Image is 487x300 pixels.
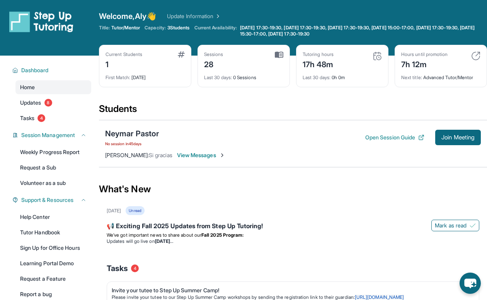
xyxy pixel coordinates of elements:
[435,222,467,229] span: Mark as read
[201,232,243,238] strong: Fall 2025 Program:
[365,134,424,141] button: Open Session Guide
[105,152,149,158] span: [PERSON_NAME] :
[303,70,382,81] div: 0h 0m
[303,51,334,58] div: Tutoring hours
[18,196,87,204] button: Support & Resources
[204,75,232,80] span: Last 30 days :
[15,272,91,286] a: Request a Feature
[194,25,237,37] span: Current Availability:
[204,70,283,81] div: 0 Sessions
[177,151,225,159] span: View Messages
[15,241,91,255] a: Sign Up for Office Hours
[20,114,34,122] span: Tasks
[37,114,45,122] span: 4
[435,130,481,145] button: Join Meeting
[470,222,476,229] img: Mark as read
[401,58,448,70] div: 7h 12m
[167,25,190,31] span: 3 Students
[99,103,487,120] div: Students
[303,75,330,80] span: Last 30 days :
[106,51,142,58] div: Current Students
[219,152,225,158] img: Chevron-Right
[178,51,185,58] img: card
[145,25,166,31] span: Capacity:
[99,172,487,206] div: What's New
[204,51,223,58] div: Sessions
[240,25,485,37] span: [DATE] 17:30-19:30, [DATE] 17:30-19:30, [DATE] 17:30-19:30, [DATE] 15:00-17:00, [DATE] 17:30-19:3...
[107,208,121,214] div: [DATE]
[20,99,41,107] span: Updates
[107,263,128,274] span: Tasks
[20,83,35,91] span: Home
[15,80,91,94] a: Home
[99,11,156,22] span: Welcome, Aly 👋
[107,238,479,244] li: Updates will go live on
[112,286,468,294] div: Invite your tutee to Step Up Summer Camp!
[401,75,422,80] span: Next title :
[441,135,475,140] span: Join Meeting
[105,141,159,147] span: No session in 45 days
[15,111,91,125] a: Tasks4
[105,128,159,139] div: Neymar Pastor
[99,25,110,31] span: Title:
[471,51,480,61] img: card
[106,58,142,70] div: 1
[149,152,172,158] span: Si gracias
[107,221,479,232] div: 📢 Exciting Fall 2025 Updates from Step Up Tutoring!
[18,66,87,74] button: Dashboard
[167,12,221,20] a: Update Information
[238,25,487,37] a: [DATE] 17:30-19:30, [DATE] 17:30-19:30, [DATE] 17:30-19:30, [DATE] 15:00-17:00, [DATE] 17:30-19:3...
[275,51,283,58] img: card
[18,131,87,139] button: Session Management
[15,161,91,175] a: Request a Sub
[373,51,382,61] img: card
[15,176,91,190] a: Volunteer as a sub
[213,12,221,20] img: Chevron Right
[44,99,52,107] span: 8
[15,210,91,224] a: Help Center
[106,75,130,80] span: First Match :
[107,232,201,238] span: We’ve got important news to share about our
[15,145,91,159] a: Weekly Progress Report
[9,11,73,32] img: logo
[401,70,480,81] div: Advanced Tutor/Mentor
[355,294,404,300] a: [URL][DOMAIN_NAME]
[126,206,144,215] div: Unread
[303,58,334,70] div: 17h 48m
[106,70,185,81] div: [DATE]
[204,58,223,70] div: 28
[21,66,49,74] span: Dashboard
[21,131,75,139] span: Session Management
[431,220,479,231] button: Mark as read
[460,273,481,294] button: chat-button
[111,25,140,31] span: Tutor/Mentor
[21,196,73,204] span: Support & Resources
[15,256,91,270] a: Learning Portal Demo
[401,51,448,58] div: Hours until promotion
[15,96,91,110] a: Updates8
[155,238,173,244] strong: [DATE]
[131,264,139,272] span: 4
[15,225,91,239] a: Tutor Handbook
